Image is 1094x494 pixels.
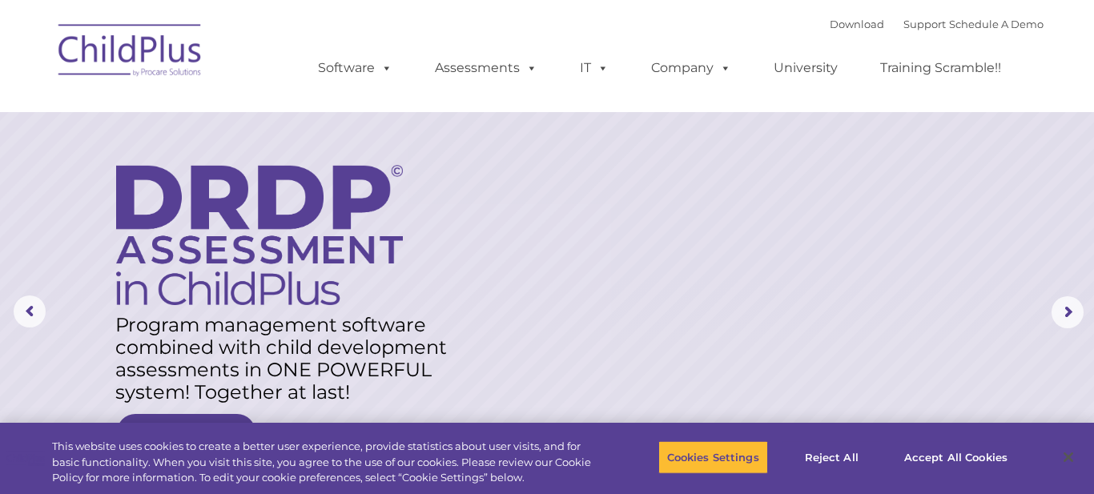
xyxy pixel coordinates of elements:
a: Learn More [117,414,255,451]
a: Schedule A Demo [949,18,1044,30]
a: Training Scramble!! [864,52,1017,84]
a: Company [635,52,747,84]
a: University [758,52,854,84]
img: ChildPlus by Procare Solutions [50,13,211,93]
img: DRDP Assessment in ChildPlus [116,165,403,305]
span: Last name [223,106,271,118]
button: Close [1051,440,1086,475]
rs-layer: Program management software combined with child development assessments in ONE POWERFUL system! T... [115,314,465,404]
div: This website uses cookies to create a better user experience, provide statistics about user visit... [52,439,601,486]
a: Support [903,18,946,30]
button: Accept All Cookies [895,440,1016,474]
button: Cookies Settings [658,440,768,474]
button: Reject All [782,440,882,474]
a: Software [302,52,408,84]
a: Assessments [419,52,553,84]
span: Phone number [223,171,291,183]
font: | [830,18,1044,30]
a: Download [830,18,884,30]
a: IT [564,52,625,84]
